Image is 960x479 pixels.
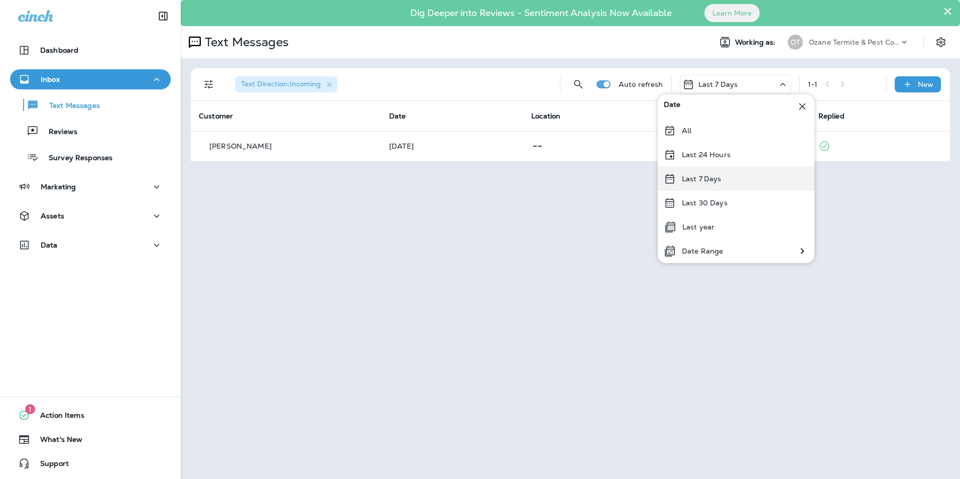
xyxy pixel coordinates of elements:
[40,46,78,54] p: Dashboard
[10,147,171,168] button: Survey Responses
[389,142,515,150] p: Sep 18, 2025 10:48 AM
[682,151,731,159] p: Last 24 Hours
[10,235,171,255] button: Data
[682,223,714,231] p: Last year
[41,75,60,83] p: Inbox
[30,435,82,447] span: What's New
[682,199,728,207] p: Last 30 Days
[389,111,406,121] span: Date
[735,38,778,47] span: Working as:
[39,101,100,111] p: Text Messages
[10,206,171,226] button: Assets
[704,4,760,22] button: Learn More
[809,38,899,46] p: Ozane Termite & Pest Control
[10,405,171,425] button: 1Action Items
[10,121,171,142] button: Reviews
[531,111,560,121] span: Location
[943,3,952,19] button: Close
[808,80,817,88] div: 1 - 1
[698,80,738,88] p: Last 7 Days
[39,128,77,137] p: Reviews
[568,74,588,94] button: Search Messages
[10,177,171,197] button: Marketing
[664,100,681,112] span: Date
[235,76,337,92] div: Text Direction:Incoming
[199,111,233,121] span: Customer
[201,35,289,50] p: Text Messages
[918,80,933,88] p: New
[41,241,58,249] p: Data
[619,80,663,88] p: Auto refresh
[682,127,691,135] p: All
[149,6,177,26] button: Collapse Sidebar
[10,69,171,89] button: Inbox
[209,142,272,150] p: [PERSON_NAME]
[41,183,76,191] p: Marketing
[30,459,69,471] span: Support
[381,12,701,15] p: Dig Deeper into Reviews - Sentiment Analysis Now Available
[932,33,950,51] button: Settings
[10,94,171,115] button: Text Messages
[199,74,219,94] button: Filters
[10,453,171,473] button: Support
[25,404,35,414] span: 1
[10,40,171,60] button: Dashboard
[10,429,171,449] button: What's New
[818,111,845,121] span: Replied
[682,175,722,183] p: Last 7 Days
[682,247,723,255] p: Date Range
[30,411,84,423] span: Action Items
[39,154,112,163] p: Survey Responses
[41,212,64,220] p: Assets
[241,79,321,88] span: Text Direction : Incoming
[788,35,803,50] div: OT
